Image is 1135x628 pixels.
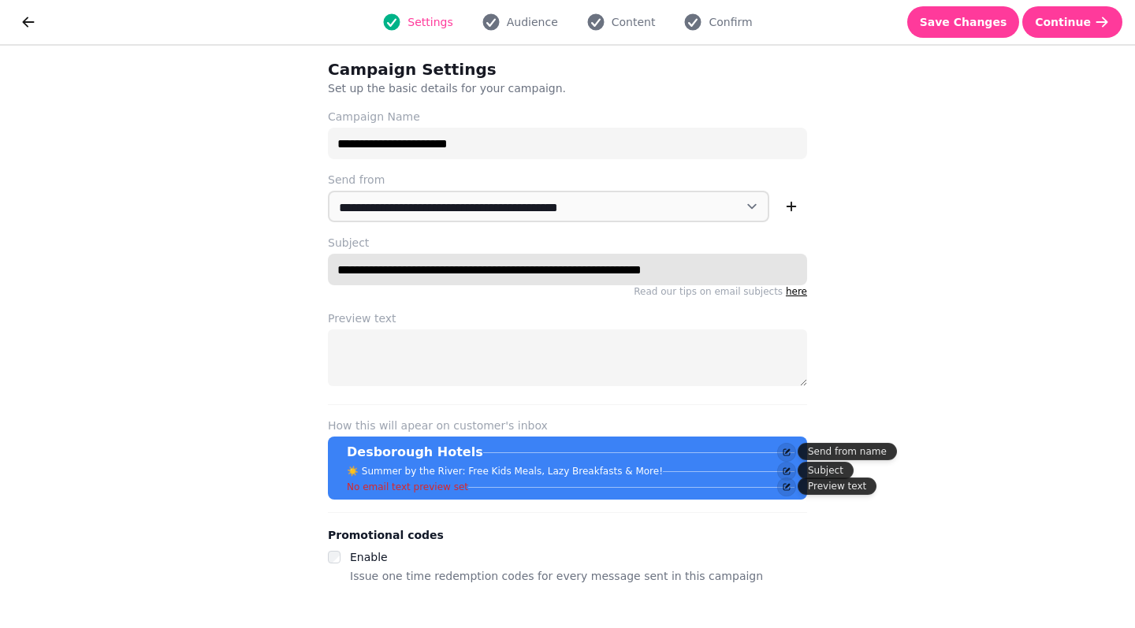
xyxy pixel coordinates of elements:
[328,310,807,326] label: Preview text
[798,443,897,460] div: Send from name
[1022,6,1122,38] button: Continue
[347,443,483,462] p: Desborough Hotels
[328,80,731,96] p: Set up the basic details for your campaign.
[786,286,807,297] a: here
[328,109,807,124] label: Campaign Name
[328,58,631,80] h2: Campaign Settings
[798,462,854,479] div: Subject
[612,14,656,30] span: Content
[907,6,1020,38] button: Save Changes
[328,285,807,298] p: Read our tips on email subjects
[507,14,558,30] span: Audience
[328,172,807,188] label: Send from
[798,478,876,495] div: Preview text
[350,567,763,585] p: Issue one time redemption codes for every message sent in this campaign
[709,14,752,30] span: Confirm
[328,418,807,433] label: How this will apear on customer's inbox
[347,481,468,493] p: No email text preview set
[1035,17,1091,28] span: Continue
[328,235,807,251] label: Subject
[347,465,663,478] p: ☀️ Summer by the River: Free Kids Meals, Lazy Breakfasts & More!
[920,17,1007,28] span: Save Changes
[328,526,444,544] legend: Promotional codes
[350,551,388,563] label: Enable
[13,6,44,38] button: go back
[407,14,452,30] span: Settings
